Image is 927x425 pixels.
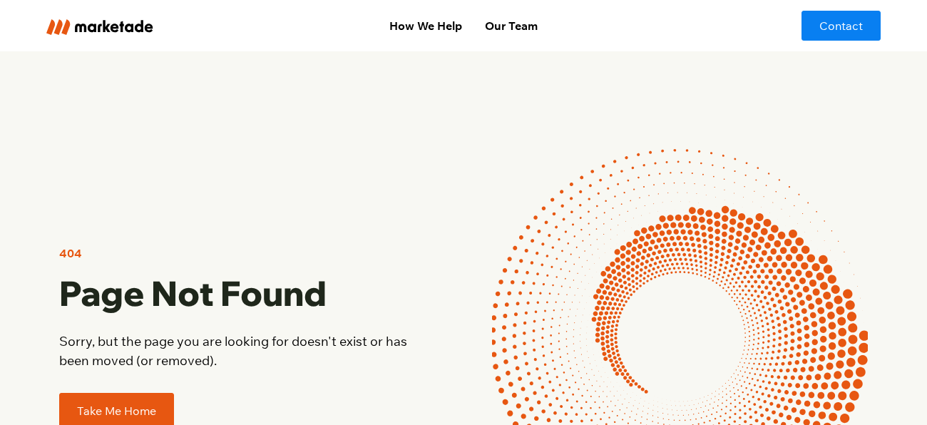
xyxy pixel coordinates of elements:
div: 404 [59,245,82,262]
a: How We Help [378,11,473,40]
a: home [46,16,220,34]
p: Sorry, but the page you are looking for doesn't exist or has been moved (or removed). [59,332,435,370]
a: Our Team [473,11,549,40]
h2: Page Not Found [59,273,435,314]
a: Contact [801,11,881,41]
